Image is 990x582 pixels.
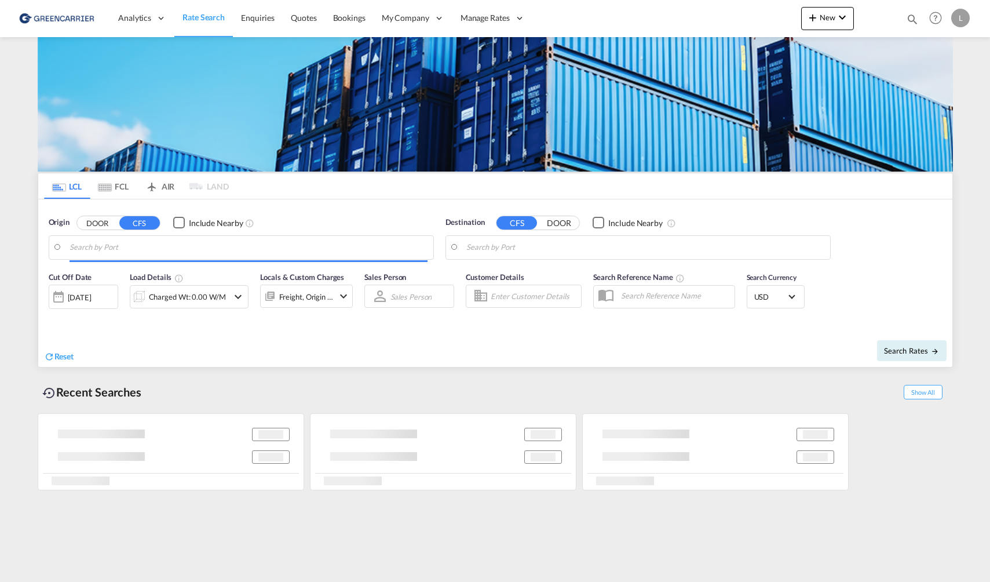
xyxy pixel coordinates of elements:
md-pagination-wrapper: Use the left and right arrow keys to navigate between tabs [44,173,229,199]
input: Enter Customer Details [491,288,578,305]
md-checkbox: Checkbox No Ink [173,217,243,229]
div: [DATE] [68,292,92,303]
md-datepicker: Select [49,308,57,323]
md-icon: icon-refresh [44,351,54,362]
md-icon: Unchecked: Ignores neighbouring ports when fetching rates.Checked : Includes neighbouring ports w... [667,219,676,228]
md-icon: icon-backup-restore [42,386,56,400]
span: Cut Off Date [49,272,92,282]
md-tab-item: AIR [137,173,183,199]
span: New [806,13,849,22]
div: Freight Origin Destinationicon-chevron-down [260,285,353,308]
span: Search Rates [884,346,940,355]
button: Search Ratesicon-arrow-right [877,340,947,361]
span: USD [754,292,787,302]
input: Search by Port [466,239,824,256]
md-icon: icon-chevron-down [835,10,849,24]
span: Quotes [291,13,316,23]
button: icon-plus 400-fgNewicon-chevron-down [801,7,854,30]
input: Search by Port [70,239,428,256]
button: DOOR [539,216,579,230]
span: Origin [49,217,70,228]
div: icon-magnify [906,13,919,30]
md-checkbox: Checkbox No Ink [593,217,663,229]
md-icon: icon-magnify [906,13,919,26]
div: L [951,9,970,27]
div: [DATE] [49,285,118,309]
div: Include Nearby [608,217,663,229]
div: icon-refreshReset [44,351,74,363]
md-icon: icon-chevron-down [231,290,245,304]
span: Search Reference Name [593,272,685,282]
span: Locals & Custom Charges [260,272,345,282]
span: Bookings [333,13,366,23]
span: Sales Person [364,272,407,282]
div: Origin DOOR CFS Checkbox No InkUnchecked: Ignores neighbouring ports when fetching rates.Checked ... [38,199,952,367]
span: Rate Search [182,12,225,22]
span: Show All [904,385,942,399]
md-icon: icon-chevron-down [337,289,350,303]
img: GreenCarrierFCL_LCL.png [38,37,953,172]
div: Charged Wt: 0.00 W/Micon-chevron-down [130,285,249,308]
div: Charged Wt: 0.00 W/M [149,289,226,305]
button: CFS [496,216,537,230]
md-icon: Chargeable Weight [174,274,184,283]
div: Recent Searches [38,379,147,405]
button: CFS [119,216,160,230]
span: Customer Details [466,272,524,282]
div: Freight Origin Destination [279,289,334,305]
span: Help [926,8,945,28]
md-select: Sales Person [389,288,433,305]
span: Load Details [130,272,184,282]
md-icon: Unchecked: Ignores neighbouring ports when fetching rates.Checked : Includes neighbouring ports w... [245,219,254,228]
button: DOOR [77,216,118,230]
div: Include Nearby [189,217,243,229]
span: Analytics [118,12,151,24]
span: Reset [54,351,74,361]
md-tab-item: FCL [90,173,137,199]
span: Manage Rates [461,12,510,24]
md-icon: icon-plus 400-fg [806,10,820,24]
md-tab-item: LCL [44,173,90,199]
img: e39c37208afe11efa9cb1d7a6ea7d6f5.png [17,5,96,31]
span: Enquiries [241,13,275,23]
md-icon: icon-airplane [145,180,159,188]
span: Search Currency [747,273,797,282]
md-icon: icon-arrow-right [931,347,939,355]
div: Help [926,8,951,29]
md-icon: Your search will be saved by the below given name [675,274,685,283]
md-select: Select Currency: $ USDUnited States Dollar [753,288,798,305]
span: Destination [445,217,485,228]
input: Search Reference Name [615,287,735,304]
span: My Company [382,12,429,24]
